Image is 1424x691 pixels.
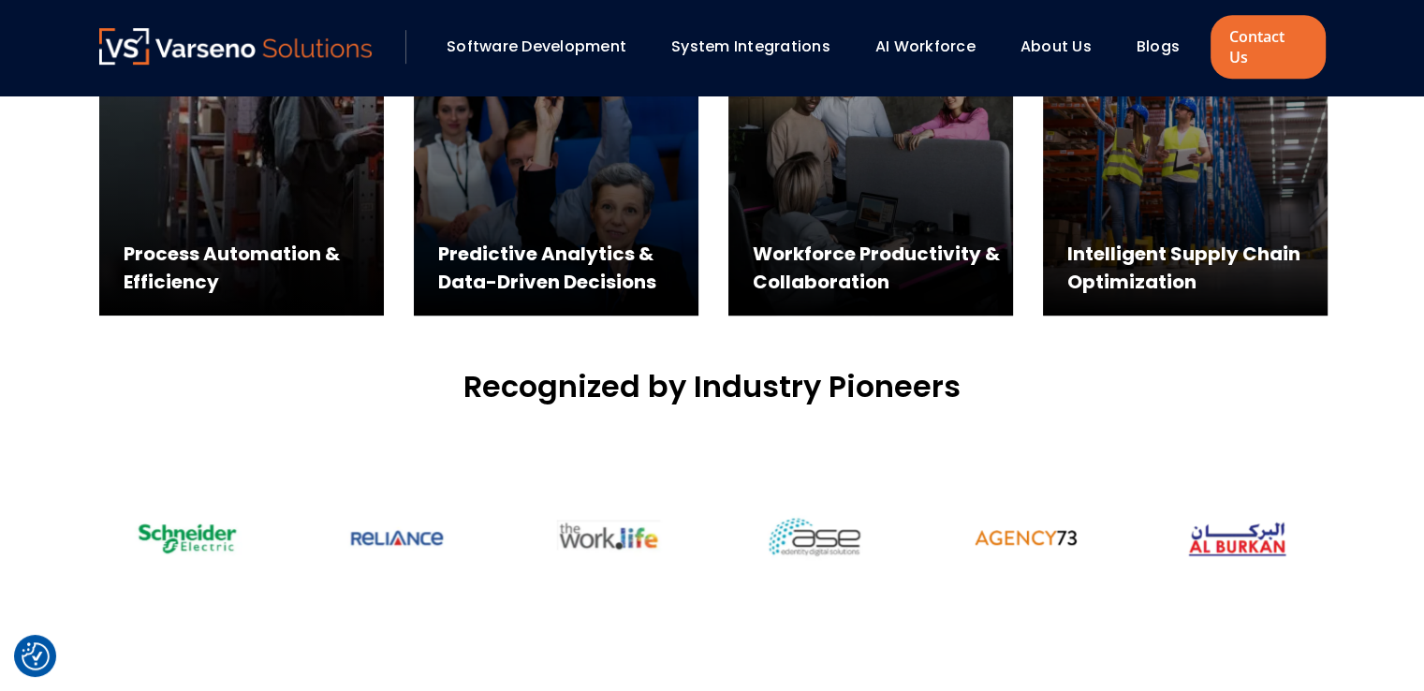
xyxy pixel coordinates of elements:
div: System Integrations [662,31,857,63]
div: About Us [1011,31,1118,63]
div: Predictive Analytics & Data-Driven Decisions [438,240,698,296]
div: Intelligent Supply Chain Optimization [1067,240,1328,296]
a: Blogs [1137,36,1180,57]
a: System Integrations [671,36,830,57]
div: Workforce Productivity & Collaboration [753,240,1013,296]
div: AI Workforce [866,31,1002,63]
a: AI Workforce [875,36,976,57]
a: Software Development [447,36,626,57]
a: Contact Us [1211,15,1325,79]
div: Process Automation & Efficiency [124,240,384,296]
img: Revisit consent button [22,642,50,670]
img: Varseno Solutions – Product Engineering & IT Services [99,28,373,65]
div: Software Development [437,31,653,63]
button: Cookie Settings [22,642,50,670]
a: About Us [1020,36,1092,57]
a: Varseno Solutions – Product Engineering & IT Services [99,28,373,66]
div: Blogs [1127,31,1206,63]
h4: Recognized by Industry Pioneers [463,364,961,409]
